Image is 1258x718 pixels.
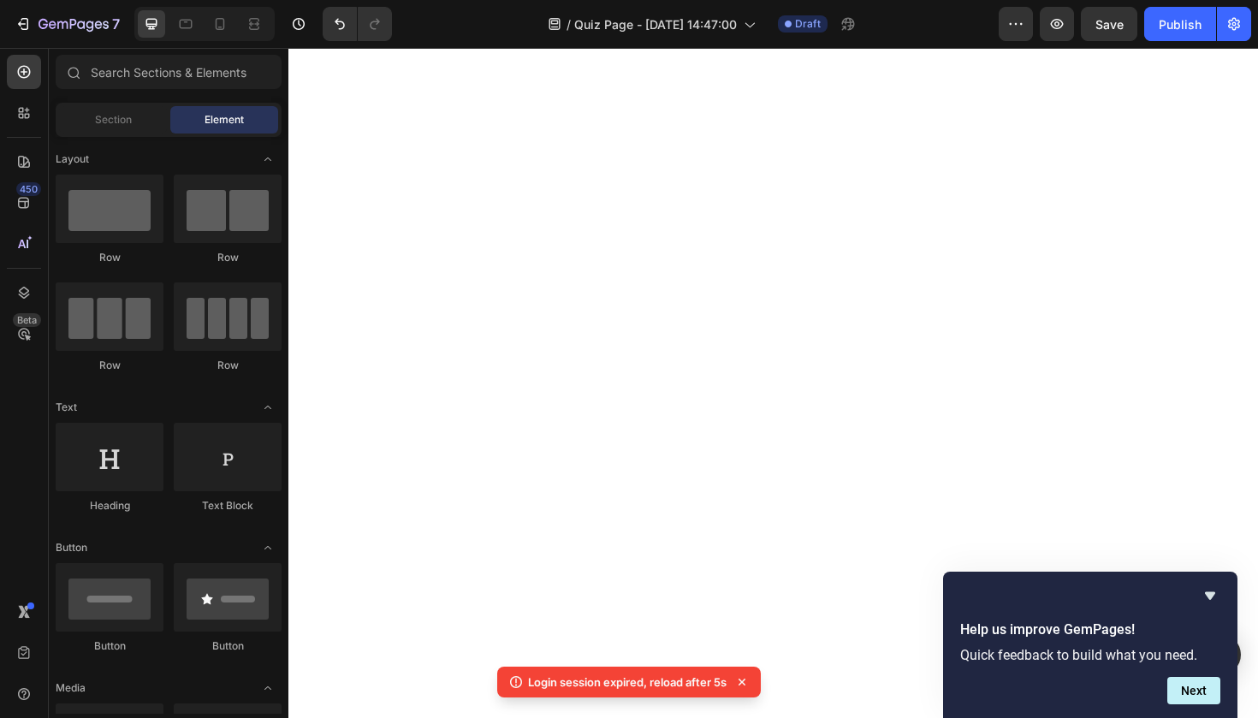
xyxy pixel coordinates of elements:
div: 450 [16,182,41,196]
div: Publish [1159,15,1202,33]
div: Heading [56,498,163,513]
span: Layout [56,151,89,167]
span: Toggle open [254,534,282,561]
button: Next question [1167,677,1220,704]
span: Quiz Page - [DATE] 14:47:00 [574,15,737,33]
span: Section [95,112,132,128]
button: Hide survey [1200,585,1220,606]
input: Search Sections & Elements [56,55,282,89]
div: Row [174,250,282,265]
span: Toggle open [254,674,282,702]
button: Publish [1144,7,1216,41]
span: Save [1095,17,1124,32]
p: 7 [112,14,120,34]
div: Text Block [174,498,282,513]
button: 7 [7,7,128,41]
div: Help us improve GemPages! [960,585,1220,704]
span: Element [205,112,244,128]
p: Login session expired, reload after 5s [528,673,727,691]
div: Button [56,638,163,654]
span: Toggle open [254,394,282,421]
div: Row [174,358,282,373]
h2: Help us improve GemPages! [960,620,1220,640]
span: / [567,15,571,33]
span: Media [56,680,86,696]
span: Button [56,540,87,555]
div: Beta [13,313,41,327]
div: Button [174,638,282,654]
span: Text [56,400,77,415]
p: Quick feedback to build what you need. [960,647,1220,663]
div: Undo/Redo [323,7,392,41]
iframe: Design area [288,48,1258,718]
span: Draft [795,16,821,32]
div: Row [56,358,163,373]
div: Row [56,250,163,265]
button: Save [1081,7,1137,41]
span: Toggle open [254,145,282,173]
